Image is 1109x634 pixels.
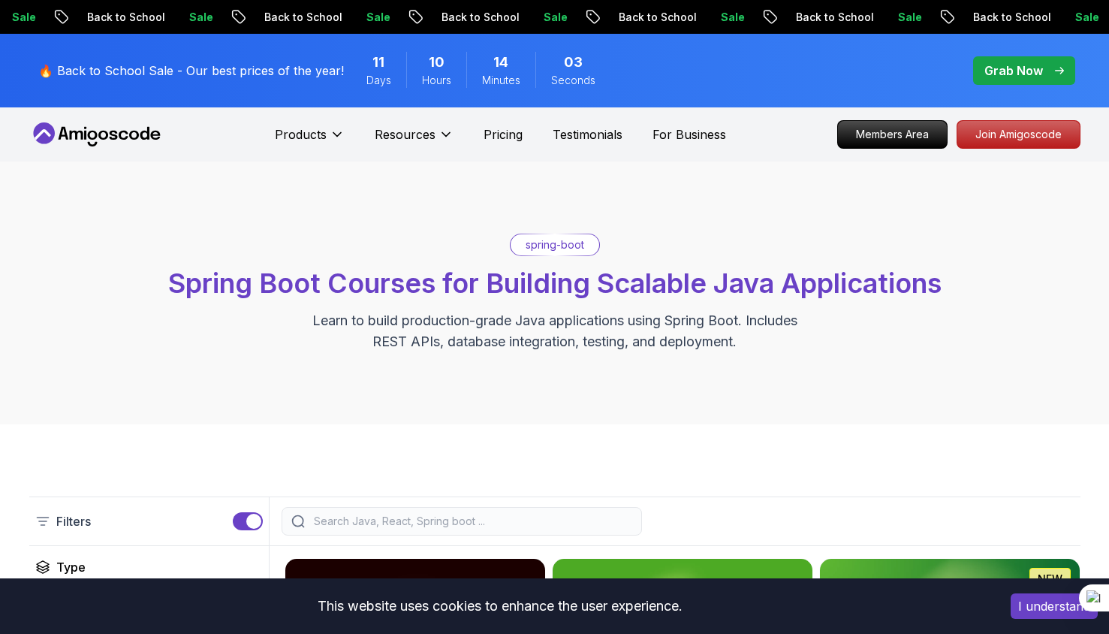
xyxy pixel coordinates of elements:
[311,514,632,529] input: Search Java, React, Spring boot ...
[366,73,391,88] span: Days
[652,125,726,143] a: For Business
[564,52,583,73] span: 3 Seconds
[375,125,454,155] button: Resources
[429,10,532,25] p: Back to School
[56,512,91,530] p: Filters
[886,10,934,25] p: Sale
[961,10,1063,25] p: Back to School
[984,62,1043,80] p: Grab Now
[1038,572,1062,587] p: NEW
[484,125,523,143] a: Pricing
[38,62,344,80] p: 🔥 Back to School Sale - Our best prices of the year!
[837,120,948,149] a: Members Area
[532,10,580,25] p: Sale
[709,10,757,25] p: Sale
[354,10,402,25] p: Sale
[526,237,584,252] p: spring-boot
[838,121,947,148] p: Members Area
[957,121,1080,148] p: Join Amigoscode
[75,10,177,25] p: Back to School
[784,10,886,25] p: Back to School
[493,52,508,73] span: 14 Minutes
[372,52,384,73] span: 11 Days
[168,267,942,300] span: Spring Boot Courses for Building Scalable Java Applications
[551,73,595,88] span: Seconds
[422,73,451,88] span: Hours
[177,10,225,25] p: Sale
[252,10,354,25] p: Back to School
[482,73,520,88] span: Minutes
[607,10,709,25] p: Back to School
[1011,593,1098,619] button: Accept cookies
[429,52,445,73] span: 10 Hours
[957,120,1080,149] a: Join Amigoscode
[56,558,86,576] h2: Type
[553,125,622,143] a: Testimonials
[375,125,435,143] p: Resources
[303,310,807,352] p: Learn to build production-grade Java applications using Spring Boot. Includes REST APIs, database...
[275,125,345,155] button: Products
[11,590,988,623] div: This website uses cookies to enhance the user experience.
[275,125,327,143] p: Products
